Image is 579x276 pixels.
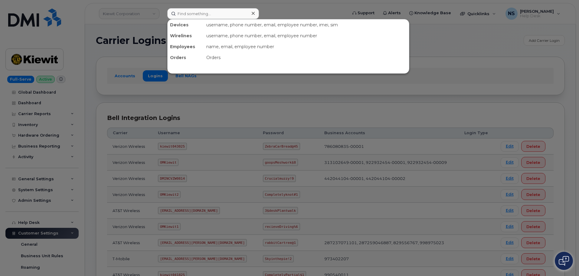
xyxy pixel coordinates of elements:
div: name, email, employee number [204,41,409,52]
img: Open chat [559,256,569,266]
div: Devices [168,19,204,30]
div: Wirelines [168,30,204,41]
div: Orders [204,52,409,63]
div: Orders [168,52,204,63]
div: username, phone number, email, employee number, imei, sim [204,19,409,30]
div: Employees [168,41,204,52]
div: username, phone number, email, employee number [204,30,409,41]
